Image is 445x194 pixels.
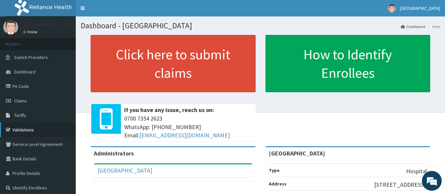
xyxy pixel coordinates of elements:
a: Online [23,30,39,34]
span: Dashboard [14,69,36,75]
textarea: Type your message and hit 'Enter' [3,126,125,150]
b: If you have any issue, reach us on: [124,106,214,114]
span: We're online! [38,56,91,123]
span: Claims [14,98,27,104]
p: [STREET_ADDRESS]. [374,180,427,189]
a: [EMAIL_ADDRESS][DOMAIN_NAME] [139,131,230,139]
h1: Dashboard - [GEOGRAPHIC_DATA] [81,21,440,30]
b: Administrators [94,150,134,157]
b: Address [269,181,287,187]
p: Hospital [406,167,427,176]
a: [GEOGRAPHIC_DATA] [97,167,152,174]
a: How to Identify Enrollees [265,35,431,92]
div: Chat with us now [34,37,111,45]
strong: [GEOGRAPHIC_DATA] [269,150,325,157]
span: Tariffs [14,112,26,118]
a: Click here to submit claims [91,35,256,92]
img: User Image [3,20,18,35]
p: [GEOGRAPHIC_DATA] [23,21,77,27]
img: User Image [388,4,396,13]
span: [GEOGRAPHIC_DATA] [400,5,440,11]
a: Dashboard [401,24,425,29]
img: d_794563401_company_1708531726252_794563401 [12,33,27,49]
span: Switch Providers [14,54,48,60]
li: Here [426,24,440,29]
div: Minimize live chat window [108,3,124,19]
b: Type [269,167,280,173]
span: 0700 7354 2623 WhatsApp: [PHONE_NUMBER] Email: [124,114,252,140]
